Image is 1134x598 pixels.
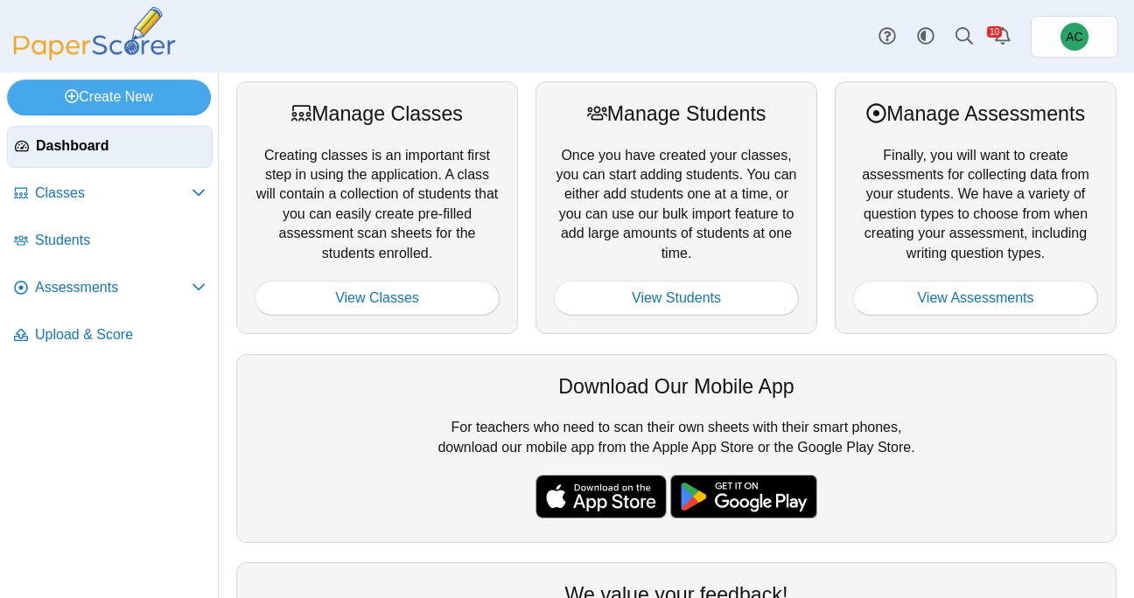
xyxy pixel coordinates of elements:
img: google-play-badge.png [670,475,817,518]
div: Creating classes is an important first step in using the application. A class will contain a coll... [236,81,518,334]
a: View Assessments [853,281,1098,316]
div: Manage Assessments [853,100,1098,128]
a: View Students [554,281,799,316]
div: Manage Students [554,100,799,128]
a: Dashboard [7,126,213,168]
div: Manage Classes [255,100,500,128]
div: Finally, you will want to create assessments for collecting data from your students. We have a va... [835,81,1116,334]
a: PaperScorer [7,48,182,63]
span: Upload & Score [35,325,206,344]
span: Assessments [35,278,192,297]
div: Once you have created your classes, you can start adding students. You can either add students on... [535,81,817,334]
span: Dashboard [36,136,205,156]
a: Assessments [7,268,213,309]
a: Students [7,220,213,262]
a: Alerts [983,17,1022,56]
span: Andrew Christman [1060,23,1088,51]
a: Andrew Christman [1031,16,1118,58]
img: PaperScorer [7,7,182,60]
div: Download Our Mobile App [255,372,1098,400]
a: Create New [7,80,211,115]
span: Andrew Christman [1066,31,1082,43]
span: Classes [35,184,192,203]
span: Students [35,231,206,250]
a: Classes [7,173,213,215]
a: View Classes [255,281,500,316]
a: Upload & Score [7,315,213,357]
img: apple-store-badge.svg [535,475,667,518]
div: For teachers who need to scan their own sheets with their smart phones, download our mobile app f... [236,354,1116,543]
